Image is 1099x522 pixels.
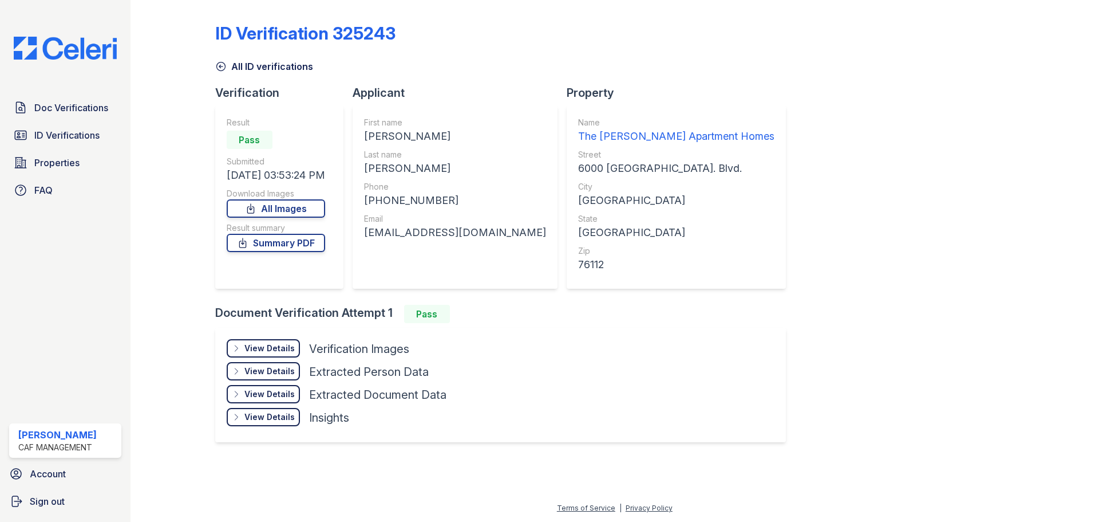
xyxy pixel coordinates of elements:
[227,156,325,167] div: Submitted
[578,225,774,241] div: [GEOGRAPHIC_DATA]
[578,181,774,193] div: City
[227,117,325,128] div: Result
[34,128,100,142] span: ID Verifications
[578,117,774,144] a: Name The [PERSON_NAME] Apartment Homes
[557,504,615,512] a: Terms of Service
[353,85,567,101] div: Applicant
[34,183,53,197] span: FAQ
[227,167,325,183] div: [DATE] 03:53:24 PM
[578,149,774,160] div: Street
[619,504,622,512] div: |
[215,305,795,323] div: Document Verification Attempt 1
[364,213,546,225] div: Email
[578,193,774,209] div: [GEOGRAPHIC_DATA]
[227,199,325,218] a: All Images
[578,257,774,273] div: 76112
[34,101,108,115] span: Doc Verifications
[5,462,126,485] a: Account
[30,494,65,508] span: Sign out
[364,225,546,241] div: [EMAIL_ADDRESS][DOMAIN_NAME]
[215,60,313,73] a: All ID verifications
[364,128,546,144] div: [PERSON_NAME]
[578,117,774,128] div: Name
[578,245,774,257] div: Zip
[309,410,349,426] div: Insights
[578,128,774,144] div: The [PERSON_NAME] Apartment Homes
[244,388,295,400] div: View Details
[5,37,126,60] img: CE_Logo_Blue-a8612792a0a2168367f1c8372b55b34899dd931a85d93a1a3d3e32e68fde9ad4.png
[9,96,121,119] a: Doc Verifications
[309,387,446,403] div: Extracted Document Data
[227,188,325,199] div: Download Images
[364,149,546,160] div: Last name
[404,305,450,323] div: Pass
[309,341,409,357] div: Verification Images
[18,428,97,442] div: [PERSON_NAME]
[30,467,66,481] span: Account
[34,156,80,170] span: Properties
[309,364,429,380] div: Extracted Person Data
[626,504,673,512] a: Privacy Policy
[364,181,546,193] div: Phone
[18,442,97,453] div: CAF Management
[9,151,121,174] a: Properties
[578,213,774,225] div: State
[227,234,325,252] a: Summary PDF
[244,411,295,423] div: View Details
[567,85,795,101] div: Property
[244,343,295,354] div: View Details
[227,131,272,149] div: Pass
[5,490,126,513] a: Sign out
[244,366,295,377] div: View Details
[364,160,546,176] div: [PERSON_NAME]
[215,85,353,101] div: Verification
[9,124,121,147] a: ID Verifications
[227,222,325,234] div: Result summary
[215,23,396,44] div: ID Verification 325243
[364,193,546,209] div: [PHONE_NUMBER]
[9,179,121,202] a: FAQ
[364,117,546,128] div: First name
[578,160,774,176] div: 6000 [GEOGRAPHIC_DATA]. Blvd.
